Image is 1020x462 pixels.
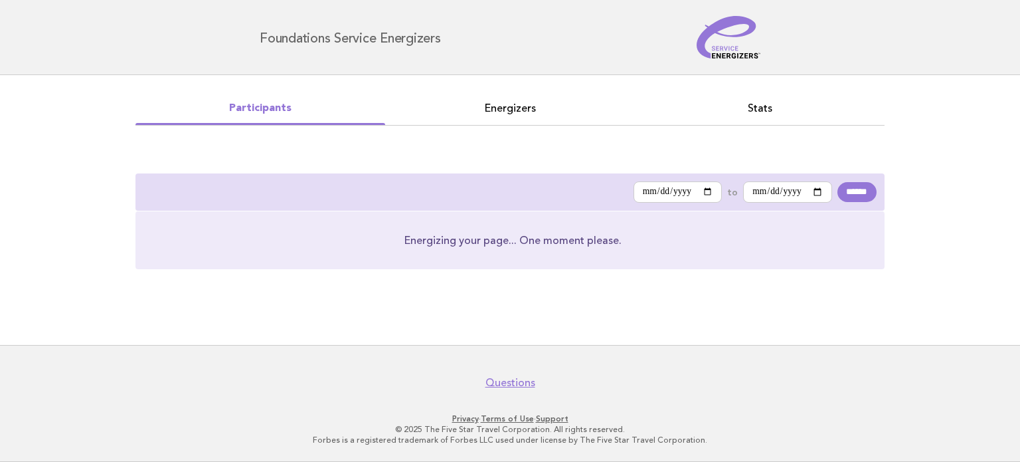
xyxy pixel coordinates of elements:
p: © 2025 The Five Star Travel Corporation. All rights reserved. [104,424,916,435]
p: Energizing your page... One moment please. [404,233,622,248]
a: Support [536,414,568,423]
a: Questions [485,376,535,390]
label: to [727,186,738,198]
a: Privacy [452,414,479,423]
img: Service Energizers [697,16,760,58]
h1: Foundations Service Energizers [260,29,441,45]
p: · · [104,413,916,424]
a: Stats [635,99,885,118]
a: Energizers [385,99,635,118]
p: Forbes is a registered trademark of Forbes LLC used under license by The Five Star Travel Corpora... [104,435,916,445]
a: Terms of Use [481,414,534,423]
a: Participants [135,99,385,118]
